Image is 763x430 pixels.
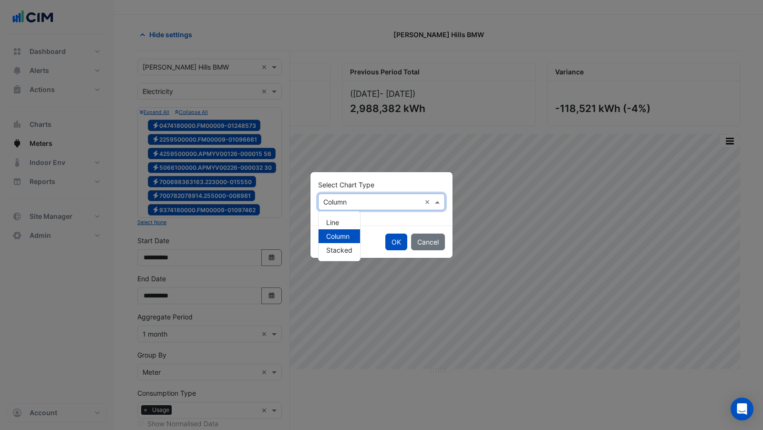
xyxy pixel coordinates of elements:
span: Column [326,232,350,240]
span: Clear [424,197,433,207]
div: Open Intercom Messenger [731,398,753,420]
label: Select Chart Type [318,180,374,190]
span: Stacked [326,246,352,254]
span: Line [326,218,339,226]
button: OK [385,234,407,250]
div: Options List [319,212,360,261]
button: Cancel [411,234,445,250]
